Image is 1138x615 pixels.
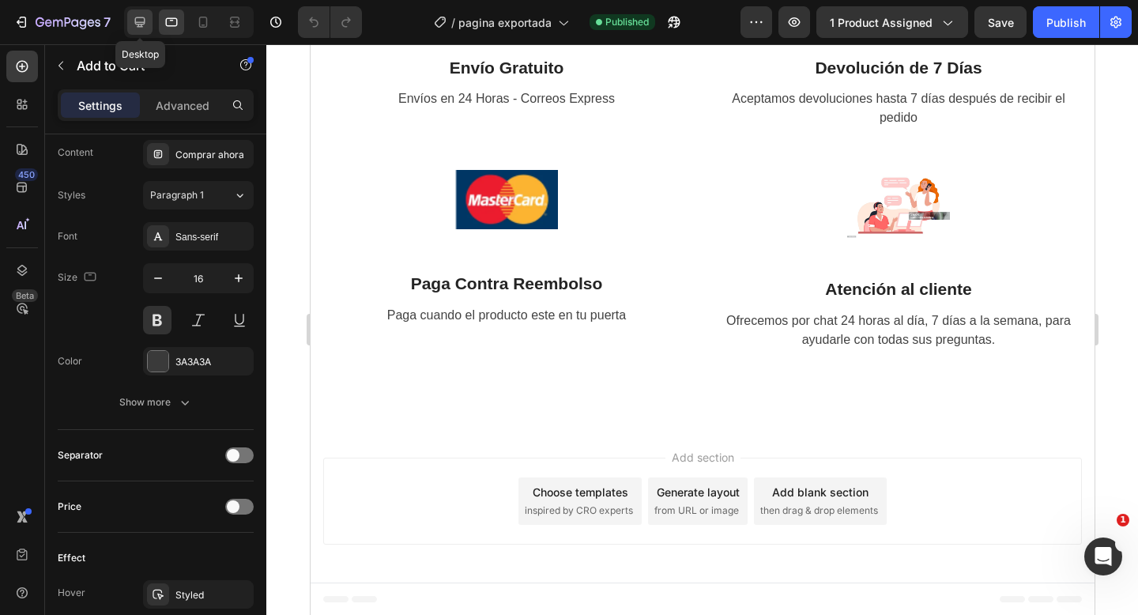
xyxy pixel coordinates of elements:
div: Size [58,267,100,289]
div: Show more [119,394,193,410]
div: Publish [1046,14,1086,31]
div: Sans-serif [175,230,250,244]
span: inspired by CRO experts [214,459,322,474]
button: Publish [1033,6,1099,38]
div: Generate layout [346,440,429,456]
div: Font [58,229,77,243]
div: 3A3A3A [175,355,250,369]
p: Add to Cart [77,56,211,75]
span: Published [605,15,649,29]
div: Price [58,500,81,514]
iframe: Intercom live chat [1084,538,1122,575]
p: 7 [104,13,111,32]
img: Alt Image [537,126,639,194]
div: Styled [175,588,250,602]
span: Aceptamos devoluciones hasta 7 días después de recibir el pedido [421,47,755,80]
div: Comprar ahora [175,148,250,162]
button: 7 [6,6,118,38]
span: then drag & drop elements [450,459,567,474]
span: Save [988,16,1014,29]
span: from URL or image [344,459,428,474]
p: Settings [78,97,122,114]
div: Beta [12,289,38,302]
div: Styles [58,188,85,202]
div: Effect [58,551,85,565]
span: / [451,14,455,31]
iframe: Design area [311,44,1095,615]
p: Advanced [156,97,209,114]
div: Hover [58,586,85,600]
img: Alt Image [145,126,247,185]
span: pagina exportada [458,14,552,31]
span: Paragraph 1 [150,188,204,202]
span: Add section [355,405,430,421]
span: 1 product assigned [830,14,933,31]
span: 1 [1117,514,1129,526]
strong: Atención al cliente [514,236,661,254]
div: Content [58,145,93,160]
div: Color [58,354,82,368]
span: Paga cuando el producto este en tu puerta [77,264,315,277]
div: Undo/Redo [298,6,362,38]
button: Show more [58,388,254,417]
button: 1 product assigned [816,6,968,38]
button: Paragraph 1 [143,181,254,209]
button: Save [974,6,1027,38]
div: 450 [15,168,38,181]
div: Separator [58,448,103,462]
div: Add blank section [462,440,558,456]
span: Ofrecemos por chat 24 horas al día, 7 días a la semana, para ayudarle con todas sus preguntas. [416,270,760,302]
strong: Paga Contra Reembolso [100,230,292,248]
div: Choose templates [222,440,318,456]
